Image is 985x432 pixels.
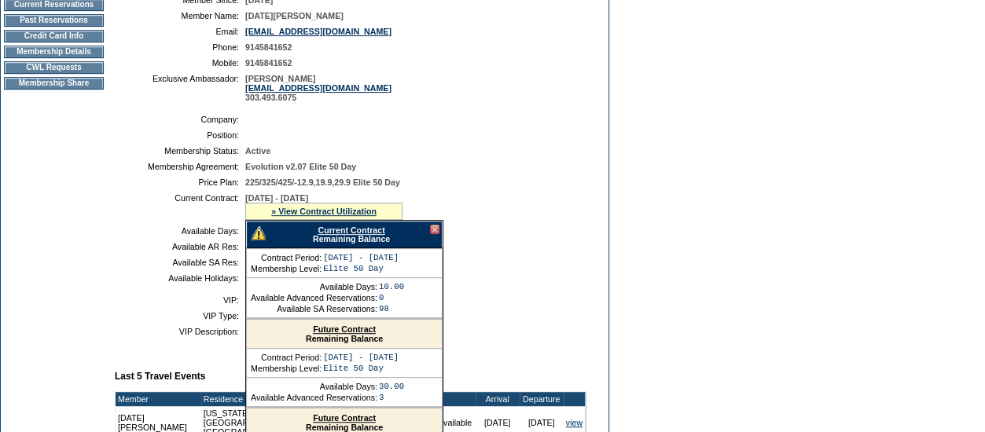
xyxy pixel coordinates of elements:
[121,58,239,68] td: Mobile:
[245,83,391,93] a: [EMAIL_ADDRESS][DOMAIN_NAME]
[245,193,308,203] span: [DATE] - [DATE]
[4,14,104,27] td: Past Reservations
[251,293,377,302] td: Available Advanced Reservations:
[4,30,104,42] td: Credit Card Info
[245,178,400,187] span: 225/325/425/-12.9,19.9,29.9 Elite 50 Day
[121,178,239,187] td: Price Plan:
[313,413,376,423] a: Future Contract
[245,162,356,171] span: Evolution v2.07 Elite 50 Day
[252,226,266,240] img: There are insufficient days and/or tokens to cover this reservation
[116,392,201,406] td: Member
[476,392,520,406] td: Arrival
[245,58,292,68] span: 9145841652
[379,382,404,391] td: 30.00
[566,418,583,427] a: view
[251,282,377,291] td: Available Days:
[4,77,104,90] td: Membership Share
[251,393,377,402] td: Available Advanced Reservations:
[121,226,239,236] td: Available Days:
[121,273,239,283] td: Available Holidays:
[245,42,292,52] span: 9145841652
[121,311,239,320] td: VIP Type:
[121,27,239,36] td: Email:
[318,225,384,235] a: Current Contract
[121,130,239,140] td: Position:
[323,353,399,362] td: [DATE] - [DATE]
[121,74,239,102] td: Exclusive Ambassador:
[121,327,239,336] td: VIP Description:
[121,242,239,251] td: Available AR Res:
[121,42,239,52] td: Phone:
[121,258,239,267] td: Available SA Res:
[245,27,391,36] a: [EMAIL_ADDRESS][DOMAIN_NAME]
[251,304,377,313] td: Available SA Reservations:
[245,11,344,20] span: [DATE][PERSON_NAME]
[4,61,104,74] td: CWL Requests
[245,74,391,102] span: [PERSON_NAME] 303.493.6075
[121,162,239,171] td: Membership Agreement:
[245,146,270,156] span: Active
[121,11,239,20] td: Member Name:
[379,304,404,313] td: 98
[247,320,442,349] div: Remaining Balance
[379,282,404,291] td: 10.00
[323,253,399,262] td: [DATE] - [DATE]
[246,221,443,248] div: Remaining Balance
[251,364,322,373] td: Membership Level:
[323,364,399,373] td: Elite 50 Day
[313,324,376,334] a: Future Contract
[121,295,239,305] td: VIP:
[379,293,404,302] td: 0
[121,193,239,220] td: Current Contract:
[520,392,564,406] td: Departure
[4,46,104,58] td: Membership Details
[115,371,205,382] b: Last 5 Travel Events
[323,264,399,273] td: Elite 50 Day
[379,393,404,402] td: 3
[121,146,239,156] td: Membership Status:
[121,115,239,124] td: Company:
[251,253,322,262] td: Contract Period:
[251,382,377,391] td: Available Days:
[201,392,410,406] td: Residence
[251,264,322,273] td: Membership Level:
[251,353,322,362] td: Contract Period:
[271,207,377,216] a: » View Contract Utilization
